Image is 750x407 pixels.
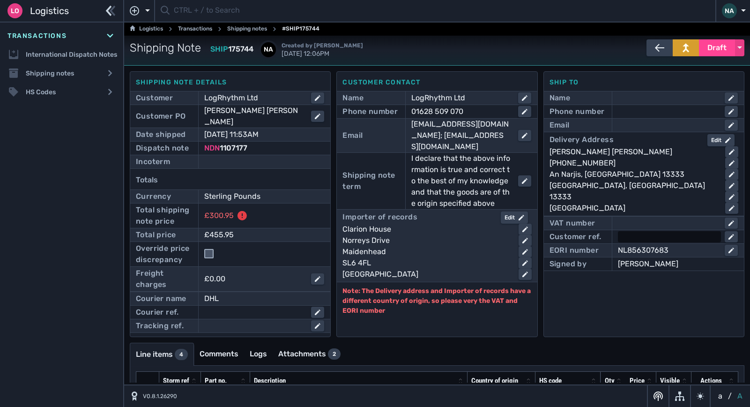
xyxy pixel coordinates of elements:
a: Shipping notes [227,23,267,35]
div: Incoterm [136,156,170,167]
div: Tracking ref. [136,320,184,332]
div: Courier name [136,293,186,304]
input: CTRL + / to Search [174,2,710,20]
div: [GEOGRAPHIC_DATA], [GEOGRAPHIC_DATA] [550,180,718,191]
div: Email [550,120,570,131]
div: DHL [204,293,324,304]
button: a [716,391,724,402]
div: Customer [136,92,173,104]
div: HS code [539,376,589,386]
div: Importer of records [342,211,417,224]
span: Transactions [7,31,67,41]
div: £0.00 [204,273,304,285]
span: #SHIP175744 [282,23,319,35]
div: LogRhythm Ltd [411,92,511,104]
div: Customer ref. [550,231,601,242]
span: / [728,391,732,402]
div: Name [342,92,364,104]
div: Currency [136,191,171,202]
div: Override price discrepancy [136,243,193,265]
div: 4 [175,349,188,360]
div: Country of origin [471,376,524,386]
div: Courier ref. [136,307,179,318]
p: Note: The Delivery address and Importer of records have a different country of origin, so please ... [342,286,531,316]
div: Email [342,130,363,141]
a: Attachments2 [273,343,346,365]
div: [GEOGRAPHIC_DATA] [550,203,718,214]
a: Comments [194,343,244,365]
div: 01628 509 070 [411,106,511,117]
div: VAT number [550,218,595,229]
span: V0.8.1.26290 [143,392,177,400]
span: 1107177 [220,143,247,152]
div: [PHONE_NUMBER] [550,158,718,169]
button: Edit [707,134,735,146]
div: Visible [660,376,680,386]
a: Logistics [130,23,163,35]
span: SHIP [210,45,228,53]
div: Part no. [205,376,238,386]
span: Created by [PERSON_NAME] [282,42,363,49]
div: 2 [328,348,341,360]
div: Qty [604,376,614,386]
div: [PERSON_NAME] [618,258,738,270]
div: £455.95 [204,229,311,241]
button: Edit [501,211,528,224]
div: Price [630,376,645,386]
div: Date shipped [136,129,186,140]
div: Phone number [550,106,605,117]
div: [PERSON_NAME] [PERSON_NAME] [204,105,304,128]
div: Lo [7,3,22,18]
div: Edit [711,136,731,144]
div: An Narjis, [GEOGRAPHIC_DATA] 13333 [550,169,718,180]
button: Draft [699,39,735,56]
div: Edit [505,213,524,222]
div: NL856307683 [618,245,717,256]
div: Total shipping note price [136,204,193,227]
div: Storm ref [163,376,189,386]
div: Signed by [550,258,587,270]
a: Transactions [178,23,212,35]
div: Shipping note details [136,77,325,87]
div: Delivery Address [550,134,614,146]
a: Logs [244,343,273,365]
div: [DATE] 11:53AM [204,129,311,140]
div: Totals [136,171,325,189]
span: Logistics [30,4,69,18]
div: Norreys Drive [342,235,511,246]
div: I declare that the above information is true and correct to the best of my knowledge and that the... [411,153,511,209]
div: Customer contact [342,77,531,87]
div: Total price [136,229,176,241]
div: Freight charges [136,268,193,290]
div: [EMAIL_ADDRESS][DOMAIN_NAME]; [EMAIL_ADDRESS][DOMAIN_NAME] [411,119,511,152]
div: SL6 4FL [342,257,511,269]
span: Shipping Note [130,39,201,56]
span: 175744 [228,45,253,53]
div: NA [261,42,276,57]
div: Clarion House [342,224,511,235]
div: 13333 [550,191,718,203]
div: Dispatch note [136,143,189,154]
div: Sterling Pounds [204,191,311,202]
a: Line items4 [130,343,193,366]
div: £300.95 [204,210,234,221]
div: Name [550,92,571,104]
div: NA [722,3,737,18]
span: [DATE] 12:06PM [282,41,363,58]
div: Shipping note term [342,170,399,192]
span: NDN [204,143,220,152]
div: Phone number [342,106,398,117]
div: Ship to [550,77,738,87]
div: LogRhythm Ltd [204,92,304,104]
div: Customer PO [136,111,186,122]
div: [GEOGRAPHIC_DATA] [342,269,511,280]
div: EORI number [550,245,599,256]
div: Maidenhead [342,246,511,257]
div: Description [254,376,456,386]
button: A [735,391,744,402]
div: Actions [695,376,727,386]
div: [PERSON_NAME] [PERSON_NAME] [550,146,718,158]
